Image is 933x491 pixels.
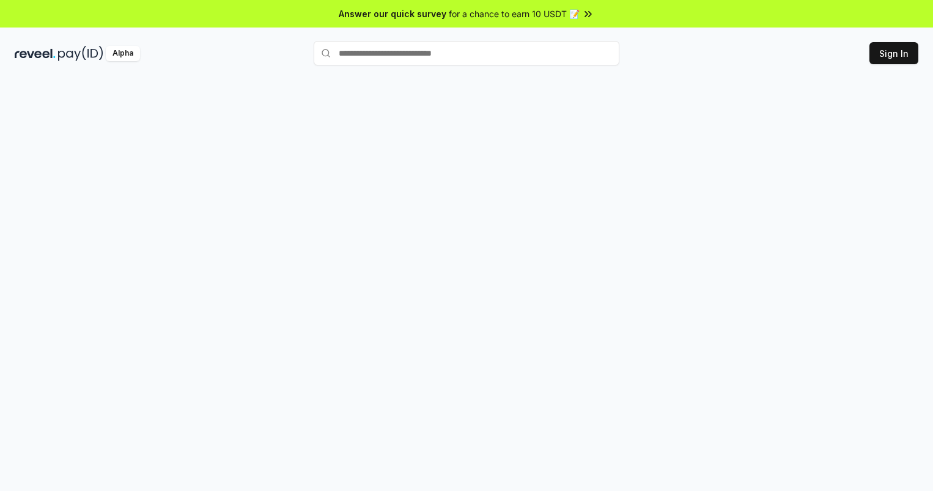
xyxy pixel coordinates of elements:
div: Alpha [106,46,140,61]
span: for a chance to earn 10 USDT 📝 [449,7,580,20]
img: pay_id [58,46,103,61]
img: reveel_dark [15,46,56,61]
span: Answer our quick survey [339,7,446,20]
button: Sign In [869,42,918,64]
